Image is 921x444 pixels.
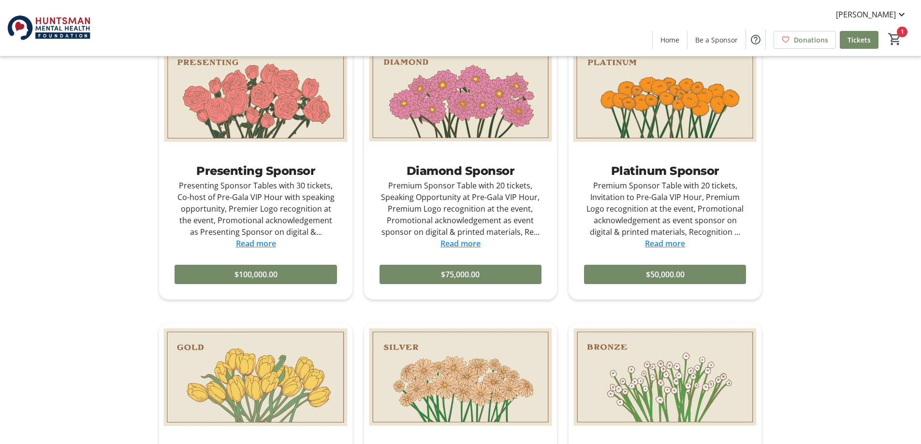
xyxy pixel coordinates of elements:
span: Donations [794,35,828,45]
div: Presenting Sponsor [175,162,336,180]
a: Read more [440,238,481,249]
img: Diamond Sponsor [364,38,557,147]
a: Be a Sponsor [687,31,746,49]
img: Bronze Sponsor [569,323,761,431]
img: Silver Sponsor [364,323,557,431]
span: $100,000.00 [234,269,278,280]
button: $75,000.00 [380,265,541,284]
div: Platinum Sponsor [584,162,746,180]
button: $50,000.00 [584,265,746,284]
img: Platinum Sponsor [569,38,761,147]
div: Premium Sponsor Table with 20 tickets, Invitation to Pre-Gala VIP Hour, Premium Logo recognition ... [584,180,746,238]
span: Tickets [848,35,871,45]
img: Huntsman Mental Health Foundation's Logo [6,4,92,52]
button: $100,000.00 [175,265,336,284]
img: Gold Sponsor [159,323,352,431]
a: Read more [645,238,685,249]
span: $50,000.00 [646,269,685,280]
span: Be a Sponsor [695,35,738,45]
div: Diamond Sponsor [380,162,541,180]
span: Home [660,35,679,45]
a: Donations [774,31,836,49]
button: [PERSON_NAME] [828,7,915,22]
a: Home [653,31,687,49]
button: Help [746,30,765,49]
div: Premium Sponsor Table with 20 tickets, Speaking Opportunity at Pre-Gala VIP Hour, Premium Logo re... [380,180,541,238]
span: [PERSON_NAME] [836,9,896,20]
img: Presenting Sponsor [159,38,352,147]
button: Cart [886,30,904,48]
a: Read more [236,238,276,249]
a: Tickets [840,31,878,49]
span: $75,000.00 [441,269,480,280]
div: Presenting Sponsor Tables with 30 tickets, Co-host of Pre-Gala VIP Hour with speaking opportunity... [175,180,336,238]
